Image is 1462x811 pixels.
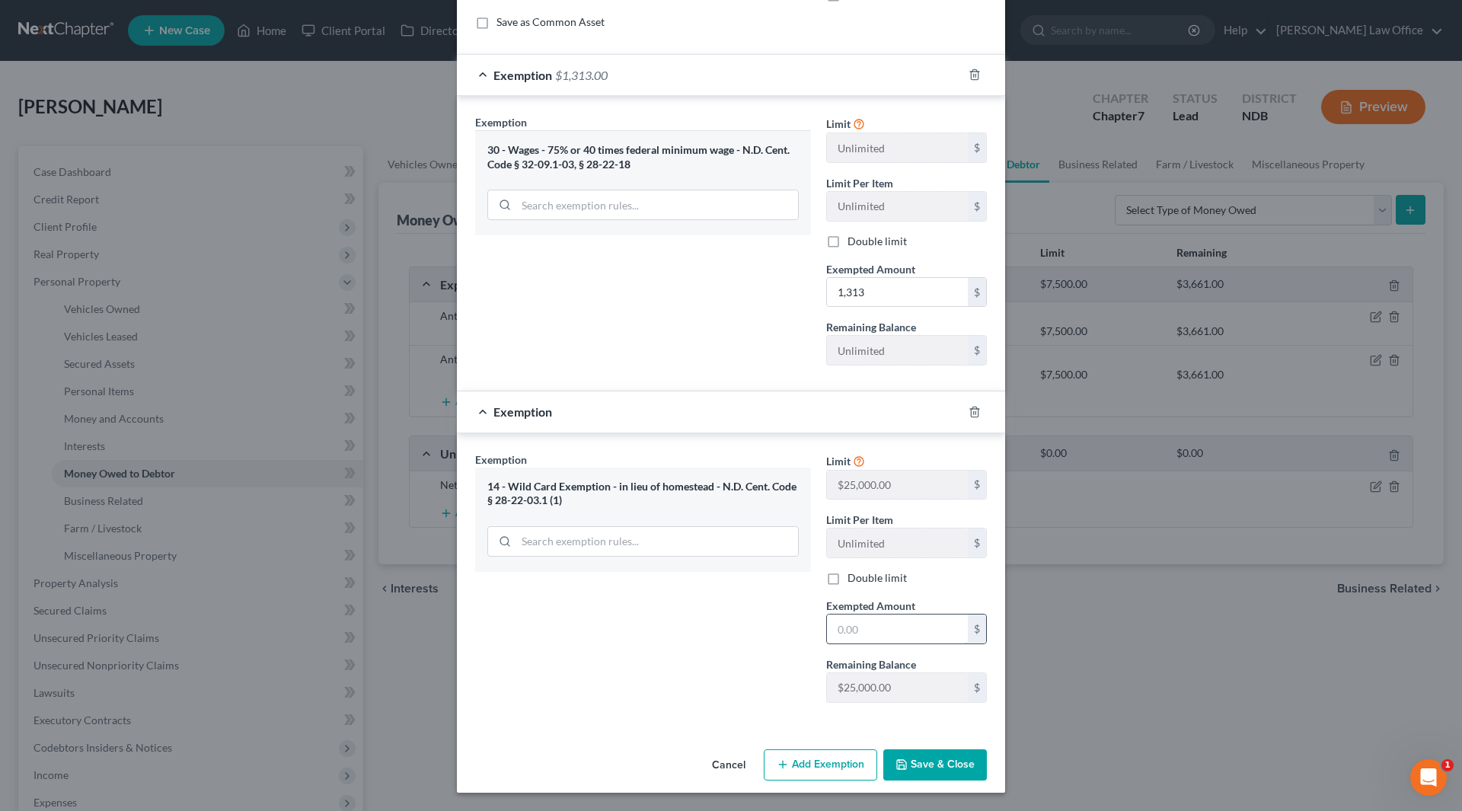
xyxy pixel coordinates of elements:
[968,192,986,221] div: $
[827,192,968,221] input: --
[764,749,877,781] button: Add Exemption
[487,143,799,171] div: 30 - Wages - 75% or 40 times federal minimum wage - N.D. Cent. Code § 32-09.1-03, § 28-22-18
[496,14,605,30] label: Save as Common Asset
[700,751,758,781] button: Cancel
[968,673,986,702] div: $
[826,656,916,672] label: Remaining Balance
[826,175,893,191] label: Limit Per Item
[827,133,968,162] input: --
[827,471,968,500] input: --
[826,263,915,276] span: Exempted Amount
[968,336,986,365] div: $
[475,453,527,466] span: Exemption
[848,570,907,586] label: Double limit
[827,336,968,365] input: --
[968,471,986,500] div: $
[826,319,916,335] label: Remaining Balance
[1410,759,1447,796] iframe: Intercom live chat
[968,278,986,307] div: $
[827,673,968,702] input: --
[1441,759,1454,771] span: 1
[883,749,987,781] button: Save & Close
[968,528,986,557] div: $
[516,527,798,556] input: Search exemption rules...
[968,133,986,162] div: $
[493,404,552,419] span: Exemption
[826,512,893,528] label: Limit Per Item
[475,116,527,129] span: Exemption
[493,68,552,82] span: Exemption
[487,480,799,508] div: 14 - Wild Card Exemption - in lieu of homestead - N.D. Cent. Code § 28-22-03.1 (1)
[826,599,915,612] span: Exempted Amount
[827,278,968,307] input: 0.00
[516,190,798,219] input: Search exemption rules...
[826,117,851,130] span: Limit
[826,455,851,468] span: Limit
[968,615,986,643] div: $
[827,615,968,643] input: 0.00
[848,234,907,249] label: Double limit
[555,68,608,82] span: $1,313.00
[827,528,968,557] input: --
